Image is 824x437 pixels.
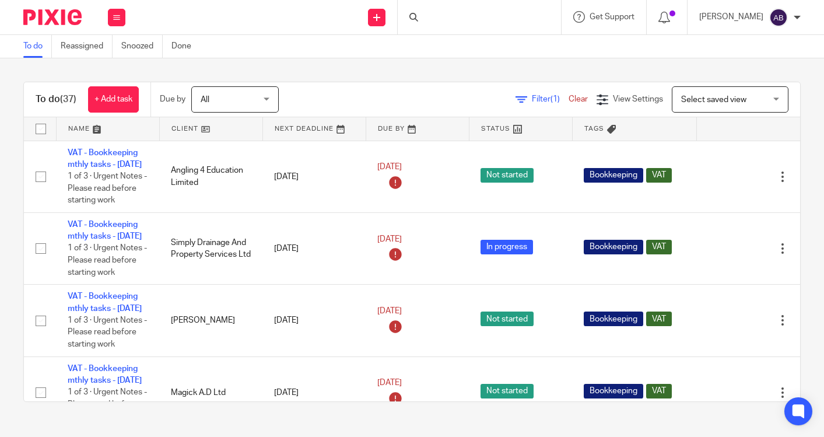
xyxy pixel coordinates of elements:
[68,221,142,240] a: VAT - Bookkeeping mthly tasks - [DATE]
[681,96,746,104] span: Select saved view
[68,149,142,169] a: VAT - Bookkeeping mthly tasks - [DATE]
[61,35,113,58] a: Reassigned
[377,163,402,172] span: [DATE]
[584,384,643,398] span: Bookkeeping
[646,168,672,183] span: VAT
[532,95,569,103] span: Filter
[569,95,588,103] a: Clear
[590,13,634,21] span: Get Support
[159,356,262,428] td: Magick A.D Ltd
[201,96,209,104] span: All
[262,356,366,428] td: [DATE]
[550,95,560,103] span: (1)
[646,384,672,398] span: VAT
[584,312,643,326] span: Bookkeeping
[699,11,763,23] p: [PERSON_NAME]
[584,168,643,183] span: Bookkeeping
[23,35,52,58] a: To do
[68,316,147,348] span: 1 of 3 · Urgent Notes - Please read before starting work
[88,86,139,113] a: + Add task
[481,168,534,183] span: Not started
[769,8,788,27] img: svg%3E
[613,95,663,103] span: View Settings
[68,388,147,420] span: 1 of 3 · Urgent Notes - Please read before starting work
[481,384,534,398] span: Not started
[159,285,262,356] td: [PERSON_NAME]
[584,240,643,254] span: Bookkeeping
[121,35,163,58] a: Snoozed
[68,172,147,204] span: 1 of 3 · Urgent Notes - Please read before starting work
[68,365,142,384] a: VAT - Bookkeeping mthly tasks - [DATE]
[262,212,366,284] td: [DATE]
[159,212,262,284] td: Simply Drainage And Property Services Ltd
[377,307,402,315] span: [DATE]
[171,35,200,58] a: Done
[646,240,672,254] span: VAT
[68,244,147,277] span: 1 of 3 · Urgent Notes - Please read before starting work
[36,93,76,106] h1: To do
[584,125,604,132] span: Tags
[159,141,262,212] td: Angling 4 Education Limited
[646,312,672,326] span: VAT
[262,285,366,356] td: [DATE]
[262,141,366,212] td: [DATE]
[481,312,534,326] span: Not started
[160,93,185,105] p: Due by
[23,9,82,25] img: Pixie
[60,95,76,104] span: (37)
[377,235,402,243] span: [DATE]
[481,240,533,254] span: In progress
[68,292,142,312] a: VAT - Bookkeeping mthly tasks - [DATE]
[377,379,402,387] span: [DATE]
